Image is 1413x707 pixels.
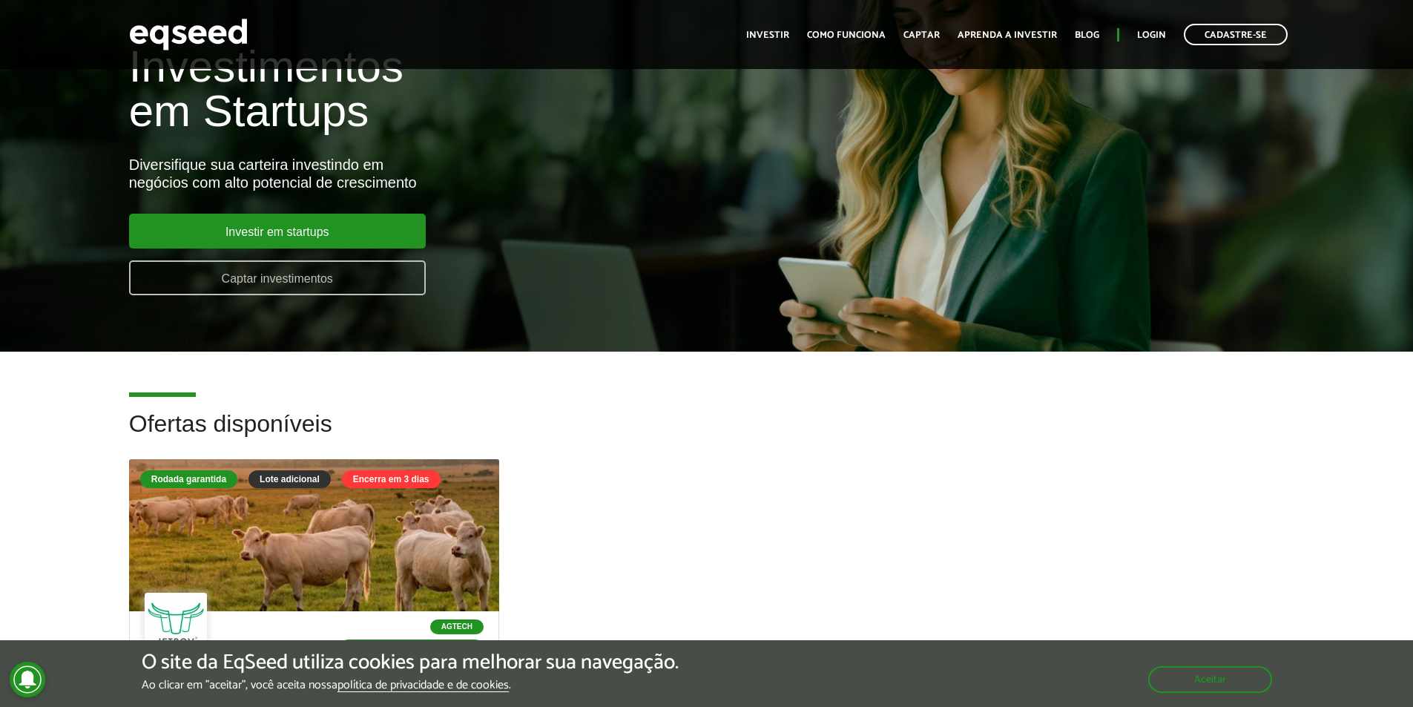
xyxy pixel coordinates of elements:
[807,30,886,40] a: Como funciona
[129,45,814,134] h1: Investimentos em Startups
[129,15,248,54] img: EqSeed
[129,156,814,191] div: Diversifique sua carteira investindo em negócios com alto potencial de crescimento
[129,214,426,249] a: Investir em startups
[342,470,441,488] div: Encerra em 3 dias
[958,30,1057,40] a: Aprenda a investir
[337,680,509,692] a: política de privacidade e de cookies
[129,411,1285,459] h2: Ofertas disponíveis
[248,470,331,488] div: Lote adicional
[746,30,789,40] a: Investir
[430,619,484,634] p: Agtech
[1148,666,1272,693] button: Aceitar
[1184,24,1288,45] a: Cadastre-se
[903,30,940,40] a: Captar
[142,651,679,674] h5: O site da EqSeed utiliza cookies para melhorar sua navegação.
[142,678,679,692] p: Ao clicar em "aceitar", você aceita nossa .
[1075,30,1099,40] a: Blog
[140,470,237,488] div: Rodada garantida
[129,260,426,295] a: Captar investimentos
[1137,30,1166,40] a: Login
